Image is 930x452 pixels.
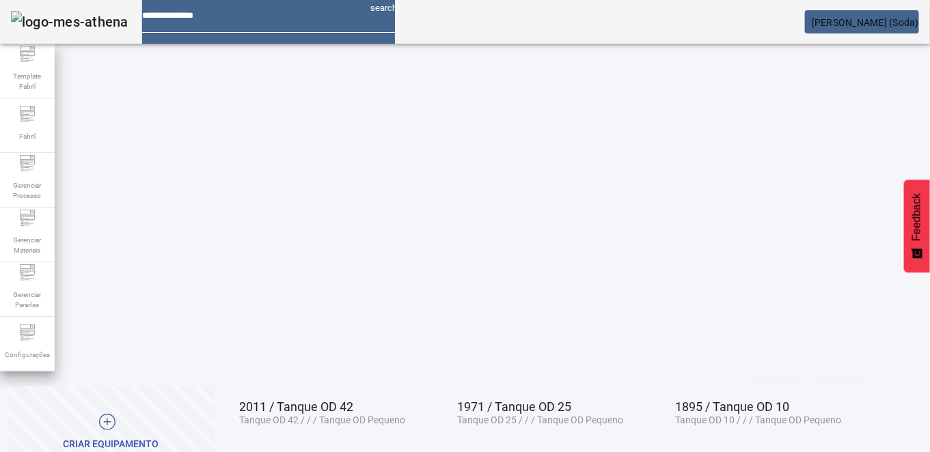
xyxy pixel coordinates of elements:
span: 1971 / Tanque OD 25 [457,399,571,414]
span: Gerenciar Processo [7,176,48,205]
span: 2011 / Tanque OD 42 [239,399,353,414]
span: Fabril [15,127,40,145]
span: Feedback [911,193,923,241]
span: Gerenciar Materiais [7,231,48,259]
img: logo-mes-athena [11,11,128,33]
span: Tanque OD 10 / / / Tanque OD Pequeno [675,414,841,425]
span: Configurações [1,345,54,364]
span: Tanque OD 42 / / / Tanque OD Pequeno [239,414,405,425]
div: CRIAR EQUIPAMENTO [63,438,159,451]
button: Feedback - Mostrar pesquisa [904,180,930,272]
span: Gerenciar Paradas [7,285,48,314]
span: [PERSON_NAME] (Soda) [812,17,919,28]
span: Template Fabril [7,67,48,96]
span: 1895 / Tanque OD 10 [675,399,789,414]
span: Tanque OD 25 / / / Tanque OD Pequeno [457,414,623,425]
